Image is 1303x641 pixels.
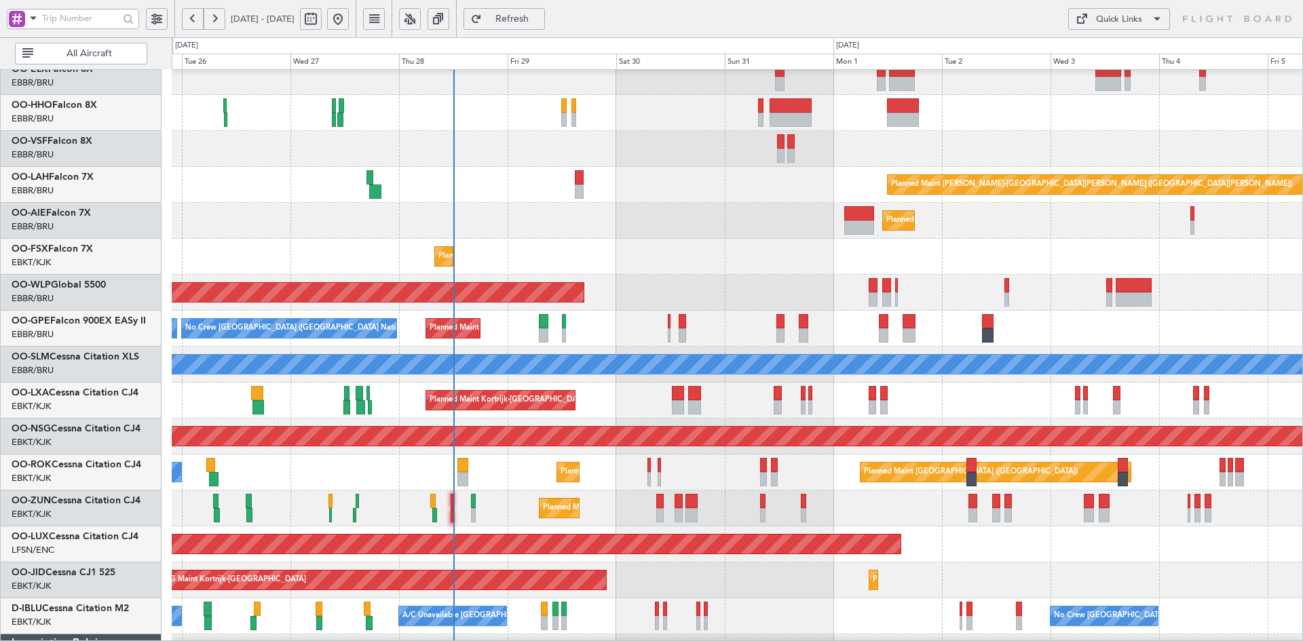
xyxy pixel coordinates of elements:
div: Planned Maint Kortrijk-[GEOGRAPHIC_DATA] [543,498,701,518]
div: Wed 27 [290,54,399,70]
a: OO-VSFFalcon 8X [12,136,92,146]
span: [DATE] - [DATE] [231,13,295,25]
a: OO-ROKCessna Citation CJ4 [12,460,141,469]
div: Planned Maint Kortrijk-[GEOGRAPHIC_DATA] [430,390,588,410]
a: OO-LAHFalcon 7X [12,172,94,182]
span: OO-LUX [12,532,49,541]
a: OO-NSGCessna Citation CJ4 [12,424,140,433]
a: EBBR/BRU [12,113,54,125]
div: Tue 26 [182,54,290,70]
div: Sun 31 [725,54,833,70]
div: Tue 2 [942,54,1051,70]
div: Thu 28 [399,54,508,70]
div: Sat 30 [616,54,725,70]
button: Refresh [464,8,545,30]
span: OO-JID [12,568,45,577]
span: OO-SLM [12,352,50,362]
div: Planned Maint [GEOGRAPHIC_DATA] ([GEOGRAPHIC_DATA]) [886,210,1100,231]
a: D-IBLUCessna Citation M2 [12,604,129,613]
div: [DATE] [175,40,198,52]
a: EBKT/KJK [12,580,51,592]
a: OO-HHOFalcon 8X [12,100,97,110]
div: A/C Unavailable [GEOGRAPHIC_DATA]-[GEOGRAPHIC_DATA] [402,606,619,626]
a: LFSN/ENC [12,544,54,556]
div: Planned Maint [GEOGRAPHIC_DATA] ([GEOGRAPHIC_DATA] National) [430,318,675,338]
a: OO-GPEFalcon 900EX EASy II [12,316,146,326]
div: Planned Maint Kortrijk-[GEOGRAPHIC_DATA] [561,462,719,482]
a: EBBR/BRU [12,292,54,305]
span: OO-GPE [12,316,50,326]
div: Mon 1 [833,54,942,70]
span: OO-LXA [12,388,49,397]
a: EBKT/KJK [12,400,51,412]
div: Fri 29 [508,54,616,70]
span: D-IBLU [12,604,42,613]
div: Planned Maint Kortrijk-[GEOGRAPHIC_DATA] [873,570,1031,590]
a: OO-LUXCessna Citation CJ4 [12,532,138,541]
div: Planned Maint [GEOGRAPHIC_DATA] ([GEOGRAPHIC_DATA]) [864,462,1078,482]
a: OO-ZUNCessna Citation CJ4 [12,496,140,505]
a: OO-JIDCessna CJ1 525 [12,568,115,577]
a: OO-AIEFalcon 7X [12,208,91,218]
a: EBKT/KJK [12,616,51,628]
a: EBBR/BRU [12,77,54,89]
div: Quick Links [1096,13,1142,26]
span: OO-ZUN [12,496,51,505]
span: OO-FSX [12,244,48,254]
div: Thu 4 [1159,54,1268,70]
span: OO-ROK [12,460,52,469]
div: No Crew [GEOGRAPHIC_DATA] ([GEOGRAPHIC_DATA] National) [185,318,413,338]
div: [DATE] [836,40,859,52]
a: EBBR/BRU [12,149,54,161]
a: EBBR/BRU [12,364,54,376]
span: OO-HHO [12,100,52,110]
span: OO-AIE [12,208,46,218]
a: EBKT/KJK [12,472,51,484]
a: EBBR/BRU [12,184,54,197]
a: EBKT/KJK [12,508,51,520]
a: EBBR/BRU [12,328,54,341]
span: All Aircraft [36,49,143,58]
span: Refresh [485,14,540,24]
div: Planned Maint [PERSON_NAME]-[GEOGRAPHIC_DATA][PERSON_NAME] ([GEOGRAPHIC_DATA][PERSON_NAME]) [891,174,1292,195]
a: EBKT/KJK [12,256,51,269]
div: Planned Maint Kortrijk-[GEOGRAPHIC_DATA] [438,246,597,267]
div: Wed 3 [1051,54,1159,70]
a: OO-WLPGlobal 5500 [12,280,106,290]
span: OO-NSG [12,424,51,433]
div: AOG Maint Kortrijk-[GEOGRAPHIC_DATA] [158,570,306,590]
input: Trip Number [42,8,119,28]
span: OO-LAH [12,172,49,182]
button: Quick Links [1068,8,1170,30]
a: OO-FSXFalcon 7X [12,244,93,254]
a: EBBR/BRU [12,220,54,233]
span: OO-VSF [12,136,48,146]
a: OO-LXACessna Citation CJ4 [12,388,138,397]
button: All Aircraft [15,43,147,64]
div: No Crew [GEOGRAPHIC_DATA] ([GEOGRAPHIC_DATA] National) [1054,606,1281,626]
a: EBKT/KJK [12,436,51,448]
span: OO-WLP [12,280,51,290]
a: OO-SLMCessna Citation XLS [12,352,139,362]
